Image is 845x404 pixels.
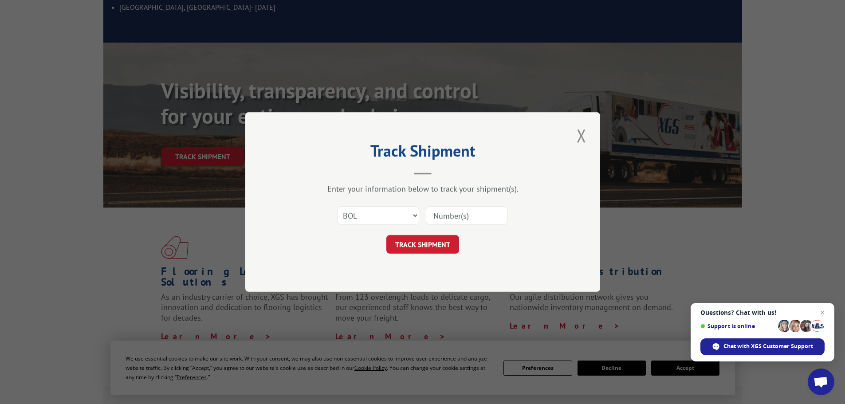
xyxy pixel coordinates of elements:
[700,309,825,316] span: Questions? Chat with us!
[290,184,556,194] div: Enter your information below to track your shipment(s).
[723,342,813,350] span: Chat with XGS Customer Support
[808,369,834,395] a: Open chat
[386,235,459,254] button: TRACK SHIPMENT
[290,145,556,161] h2: Track Shipment
[700,338,825,355] span: Chat with XGS Customer Support
[700,323,775,329] span: Support is online
[574,123,589,148] button: Close modal
[426,206,507,225] input: Number(s)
